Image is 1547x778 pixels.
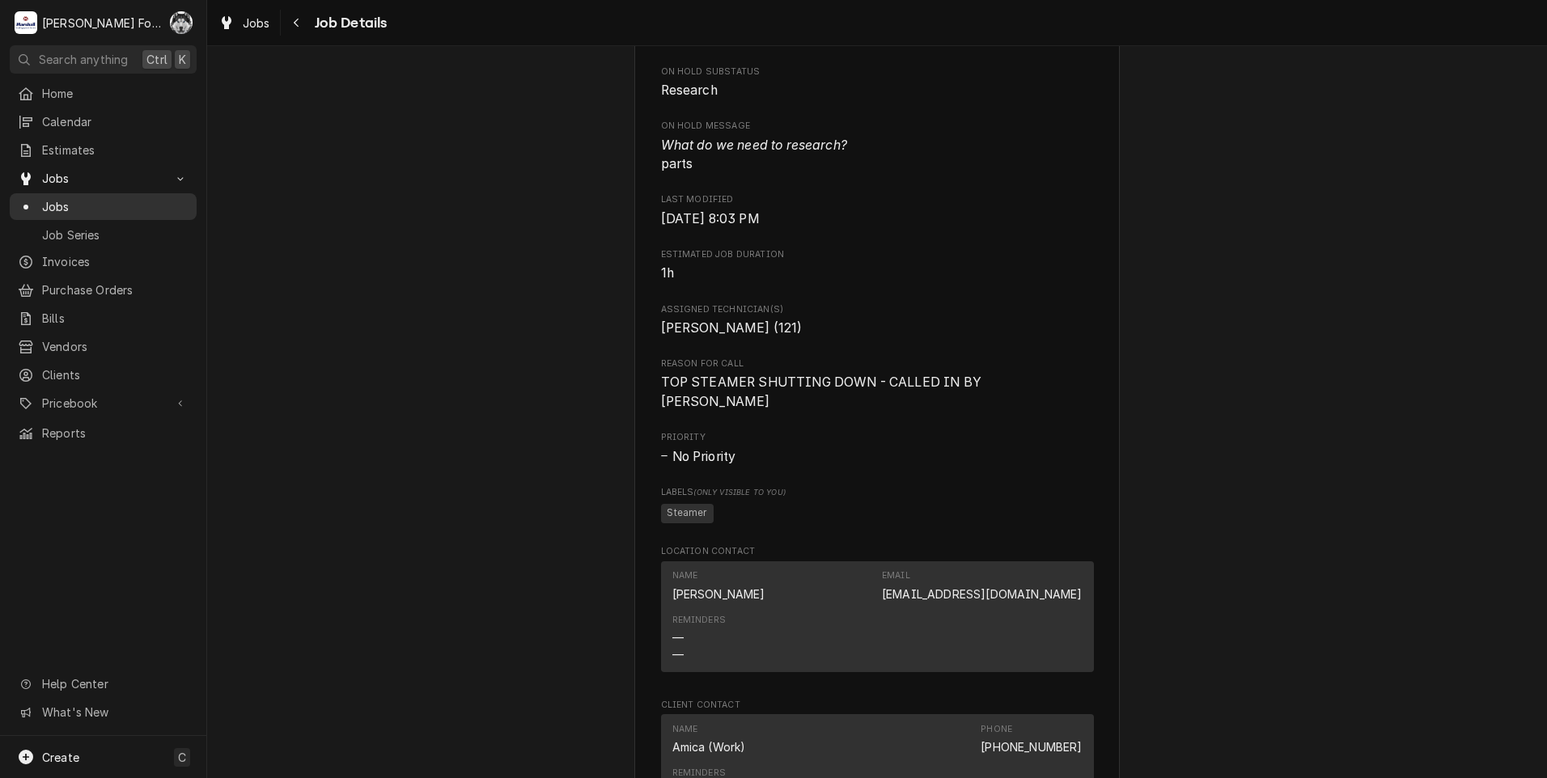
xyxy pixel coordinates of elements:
span: Bills [42,310,189,327]
span: [DATE] 8:03 PM [661,211,760,226]
span: Invoices [42,253,189,270]
span: Jobs [243,15,270,32]
span: On Hold Message [661,136,1094,174]
div: Email [882,569,910,582]
div: Amica (Work) [672,738,746,755]
span: Priority [661,431,1094,444]
div: Phone [981,723,1012,736]
button: Navigate back [284,10,310,36]
div: M [15,11,37,34]
a: Home [10,80,197,107]
span: Last Modified [661,193,1094,206]
span: On Hold SubStatus [661,81,1094,100]
span: Search anything [39,51,128,68]
div: On Hold SubStatus [661,66,1094,100]
span: K [179,51,186,68]
div: No Priority [661,447,1094,467]
span: Pricebook [42,395,164,412]
a: [PHONE_NUMBER] [981,740,1082,754]
span: Estimated Job Duration [661,248,1094,261]
div: Email [882,569,1082,602]
span: Jobs [42,198,189,215]
div: Reason For Call [661,357,1094,412]
a: Go to Pricebook [10,390,197,416]
a: Bills [10,305,197,332]
div: [PERSON_NAME] [672,586,765,603]
div: Reminders [672,614,726,663]
span: Location Contact [661,545,1094,558]
a: Go to Jobs [10,165,197,192]
div: Name [672,723,698,736]
span: Reason For Call [661,373,1094,411]
div: — [672,646,684,663]
div: C( [170,11,193,34]
span: Help Center [42,675,187,692]
span: Clients [42,366,189,383]
a: Go to Help Center [10,670,197,697]
div: — [672,629,684,646]
span: Ctrl [146,51,167,68]
span: Create [42,751,79,764]
div: Last Modified [661,193,1094,228]
span: Assigned Technician(s) [661,319,1094,338]
span: Assigned Technician(s) [661,303,1094,316]
span: Calendar [42,113,189,130]
span: 1h [661,265,674,281]
div: On Hold Message [661,120,1094,174]
span: Estimates [42,142,189,159]
a: Clients [10,362,197,388]
div: Phone [981,723,1082,755]
a: Vendors [10,333,197,360]
span: Home [42,85,189,102]
span: Research [661,82,718,98]
a: Job Series [10,222,197,248]
div: Assigned Technician(s) [661,303,1094,338]
span: Job Series [42,226,189,243]
span: Last Modified [661,209,1094,229]
div: Reminders [672,614,726,627]
a: Purchase Orders [10,277,197,303]
span: Client Contact [661,699,1094,712]
div: Chris Murphy (103)'s Avatar [170,11,193,34]
a: Reports [10,420,197,446]
span: On Hold SubStatus [661,66,1094,78]
div: [object Object] [661,486,1094,526]
span: Steamer [661,504,714,523]
div: Location Contact [661,545,1094,679]
span: Vendors [42,338,189,355]
span: Jobs [42,170,164,187]
span: TOP STEAMER SHUTTING DOWN - CALLED IN BY [PERSON_NAME] [661,374,985,409]
a: [EMAIL_ADDRESS][DOMAIN_NAME] [882,587,1082,601]
span: Reason For Call [661,357,1094,370]
span: (Only Visible to You) [693,488,785,497]
div: Name [672,569,698,582]
span: C [178,749,186,766]
a: Jobs [212,10,277,36]
span: [object Object] [661,501,1094,526]
span: Job Details [310,12,388,34]
a: Jobs [10,193,197,220]
div: Marshall Food Equipment Service's Avatar [15,11,37,34]
span: parts [661,137,847,172]
span: Labels [661,486,1094,499]
span: Purchase Orders [42,281,189,298]
div: Location Contact List [661,561,1094,679]
div: Name [672,569,765,602]
span: Priority [661,447,1094,467]
span: On Hold Message [661,120,1094,133]
div: Contact [661,561,1094,672]
span: What's New [42,704,187,721]
button: Search anythingCtrlK [10,45,197,74]
div: Name [672,723,746,755]
a: Calendar [10,108,197,135]
a: Go to What's New [10,699,197,725]
div: Priority [661,431,1094,466]
div: [PERSON_NAME] Food Equipment Service [42,15,161,32]
i: What do we need to research? [661,137,847,153]
div: Estimated Job Duration [661,248,1094,283]
a: Estimates [10,137,197,163]
span: [PERSON_NAME] (121) [661,320,803,336]
span: Estimated Job Duration [661,264,1094,283]
span: Reports [42,425,189,442]
a: Invoices [10,248,197,275]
